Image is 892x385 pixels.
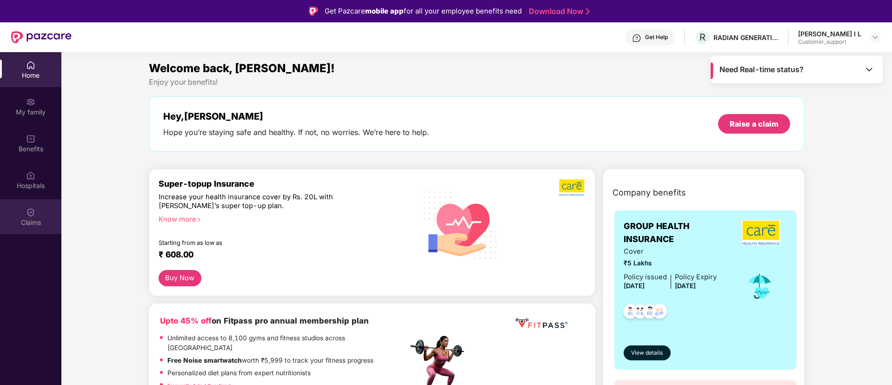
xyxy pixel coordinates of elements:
[11,31,72,43] img: New Pazcare Logo
[645,34,668,41] div: Get Help
[798,29,861,38] div: [PERSON_NAME] I L
[632,34,641,43] img: svg+xml;base64,PHN2ZyBpZD0iSGVscC0zMngzMiIgeG1sbnM9Imh0dHA6Ly93d3cudzMub3JnLzIwMDAvc3ZnIiB3aWR0aD...
[586,7,590,16] img: Stroke
[529,7,587,16] a: Download Now
[798,38,861,46] div: Customer_support
[865,65,874,74] img: Toggle Icon
[719,65,804,74] span: Need Real-time status?
[713,33,779,42] div: RADIAN GENERATION INDIA PRIVATE LIMITED
[699,32,706,43] span: R
[325,6,522,17] div: Get Pazcare for all your employee benefits need
[309,7,318,16] img: Logo
[365,7,404,15] strong: mobile app
[872,34,879,41] img: svg+xml;base64,PHN2ZyBpZD0iRHJvcGRvd24tMzJ4MzIiIHhtbG5zPSJodHRwOi8vd3d3LnczLm9yZy8yMDAwL3N2ZyIgd2...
